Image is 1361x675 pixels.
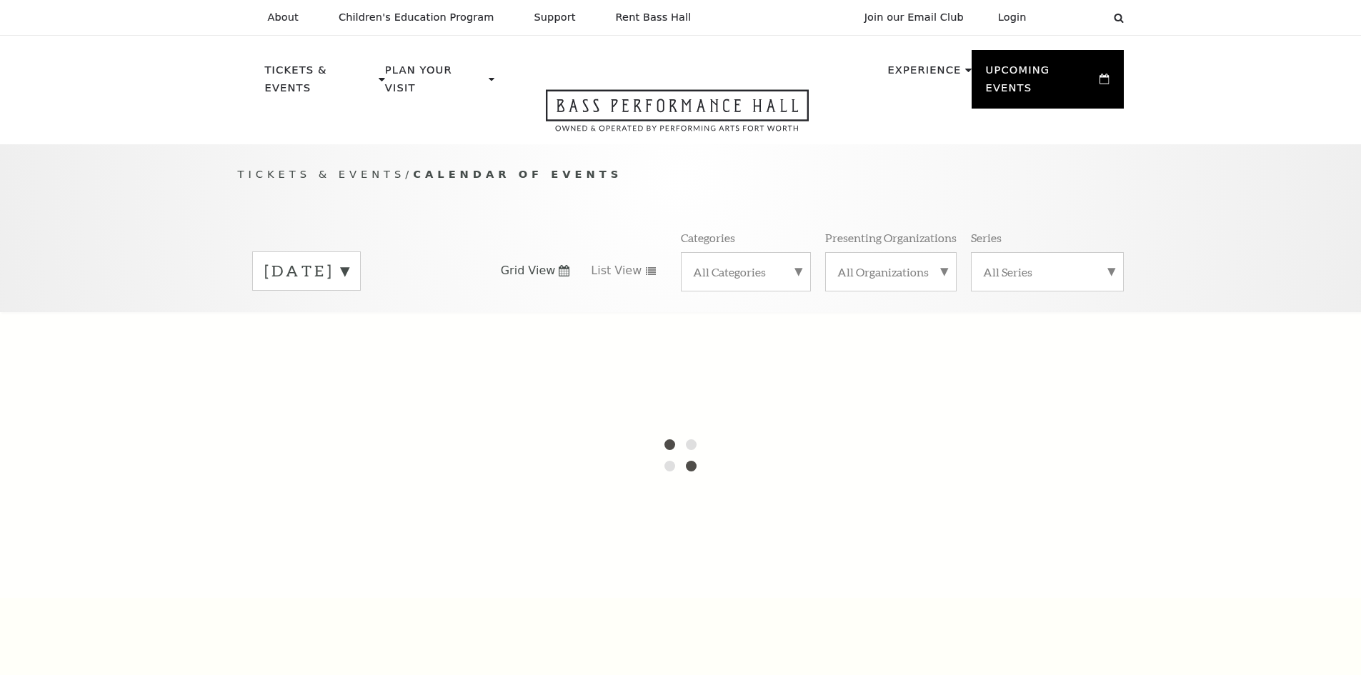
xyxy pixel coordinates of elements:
[681,230,735,245] p: Categories
[616,11,692,24] p: Rent Bass Hall
[693,264,799,279] label: All Categories
[983,264,1112,279] label: All Series
[413,168,622,180] span: Calendar of Events
[887,61,961,87] p: Experience
[385,61,485,105] p: Plan Your Visit
[534,11,576,24] p: Support
[971,230,1002,245] p: Series
[986,61,1097,105] p: Upcoming Events
[238,166,1124,184] p: /
[268,11,299,24] p: About
[591,263,642,279] span: List View
[825,230,957,245] p: Presenting Organizations
[238,168,406,180] span: Tickets & Events
[265,61,376,105] p: Tickets & Events
[501,263,556,279] span: Grid View
[837,264,944,279] label: All Organizations
[264,260,349,282] label: [DATE]
[1050,11,1100,24] select: Select:
[339,11,494,24] p: Children's Education Program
